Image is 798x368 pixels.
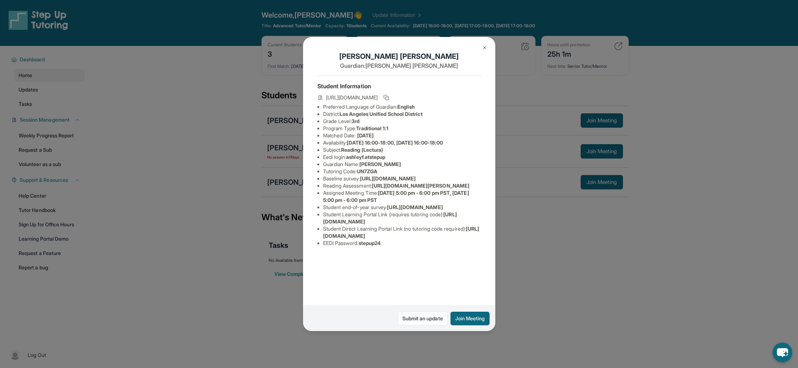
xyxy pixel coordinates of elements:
li: Baseline survey : [323,175,481,182]
span: English [397,104,415,110]
span: [DATE] 16:00-18:00, [DATE] 16:00-18:00 [347,140,443,146]
span: [URL][DOMAIN_NAME] [360,175,416,181]
span: Traditional 1:1 [356,125,388,131]
img: Close Icon [482,45,487,51]
li: Student Learning Portal Link (requires tutoring code) : [323,211,481,225]
li: Student Direct Learning Portal Link (no tutoring code required) : [323,225,481,240]
li: Tutoring Code : [323,168,481,175]
li: Guardian Name : [323,161,481,168]
li: Assigned Meeting Time : [323,189,481,204]
span: [URL][DOMAIN_NAME][PERSON_NAME] [372,183,469,189]
li: Matched Date: [323,132,481,139]
li: District: [323,110,481,118]
li: Preferred Language of Guardian: [323,103,481,110]
li: Program Type: [323,125,481,132]
span: stepup24 [359,240,381,246]
span: [PERSON_NAME] [359,161,401,167]
span: 3rd [351,118,359,124]
span: [DATE] 5:00 pm - 6:00 pm PST, [DATE] 5:00 pm - 6:00 pm PST [323,190,469,203]
span: [URL][DOMAIN_NAME] [387,204,443,210]
li: Grade Level: [323,118,481,125]
button: chat-button [773,343,792,362]
h1: [PERSON_NAME] [PERSON_NAME] [317,51,481,61]
li: Availability: [323,139,481,146]
li: Eedi login : [323,154,481,161]
span: Los Angeles Unified School District [340,111,422,117]
li: Reading Assessment : [323,182,481,189]
a: Submit an update [398,312,448,325]
button: Join Meeting [450,312,490,325]
li: EEDI Password : [323,240,481,247]
button: Copy link [382,93,391,102]
span: UN7ZGA [357,168,377,174]
span: [URL][DOMAIN_NAME] [326,94,378,101]
h4: Student Information [317,82,481,90]
li: Subject : [323,146,481,154]
p: Guardian: [PERSON_NAME] [PERSON_NAME] [317,61,481,70]
span: [DATE] [357,132,374,138]
span: ashleyf.atstepup [346,154,385,160]
li: Student end-of-year survey : [323,204,481,211]
span: Reading (Lectura) [341,147,383,153]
